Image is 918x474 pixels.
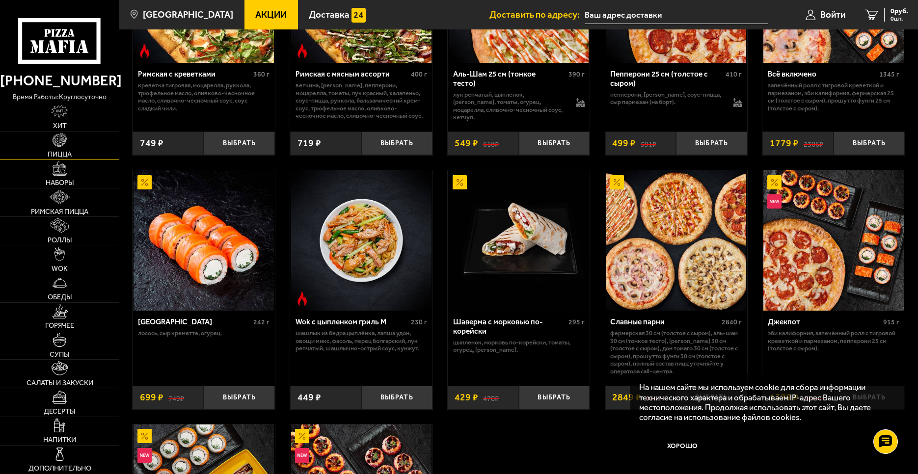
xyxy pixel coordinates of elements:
span: Римская пицца [31,208,88,215]
s: 2306 ₽ [804,138,823,148]
span: 2849 ₽ [612,393,641,402]
input: Ваш адрес доставки [585,6,768,24]
button: Выбрать [519,132,590,155]
span: 410 г [726,70,742,79]
a: АкционныйНовинкаДжекпот [762,170,904,310]
img: Филадельфия [134,170,273,310]
div: Пепперони 25 см (толстое с сыром) [610,70,723,88]
div: [GEOGRAPHIC_DATA] [138,317,251,327]
button: Выбрать [834,132,905,155]
button: Выбрать [204,132,275,155]
img: Славные парни [606,170,746,310]
span: Акции [255,10,287,20]
span: Обеды [48,293,72,300]
div: Славные парни [610,317,719,327]
img: Джекпот [763,170,903,310]
a: АкционныйФиладельфия [133,170,274,310]
p: пепперони, [PERSON_NAME], соус-пицца, сыр пармезан (на борт). [610,91,724,106]
span: Доставить по адресу: [489,10,585,20]
span: 749 ₽ [140,138,163,148]
span: Войти [820,10,845,20]
p: Эби Калифорния, Запечённый ролл с тигровой креветкой и пармезаном, Пепперони 25 см (толстое с сыр... [768,329,899,352]
span: 915 г [883,318,899,326]
span: 449 ₽ [297,393,321,402]
img: Новинка [295,448,309,462]
img: Острое блюдо [295,44,309,58]
button: Выбрать [676,132,747,155]
img: Акционный [453,175,467,189]
span: 400 г [411,70,427,79]
span: 360 г [253,70,270,79]
button: Выбрать [204,386,275,409]
div: Римская с мясным ассорти [296,70,408,79]
span: Дополнительно [28,465,91,472]
s: 591 ₽ [641,138,656,148]
span: 719 ₽ [297,138,321,148]
span: 699 ₽ [140,393,163,402]
span: 0 руб. [891,8,908,15]
div: Всё включено [768,70,877,79]
span: Наборы [46,179,74,186]
s: 470 ₽ [483,393,499,402]
img: Новинка [767,194,782,209]
span: 295 г [568,318,585,326]
img: Острое блюдо [295,291,309,306]
p: ветчина, [PERSON_NAME], пепперони, моцарелла, томаты, лук красный, халапеньо, соус-пицца, руккола... [296,81,427,120]
span: 499 ₽ [612,138,636,148]
button: Выбрать [361,132,432,155]
p: цыпленок, морковь по-корейски, томаты, огурец, [PERSON_NAME]. [453,339,585,354]
span: 2840 г [722,318,742,326]
span: Напитки [43,436,76,443]
p: Фермерская 30 см (толстое с сыром), Аль-Шам 30 см (тонкое тесто), [PERSON_NAME] 30 см (толстое с ... [610,329,742,375]
button: Выбрать [361,386,432,409]
span: Доставка [309,10,350,20]
span: WOK [52,265,68,272]
a: АкционныйШаверма с морковью по-корейски [448,170,590,310]
img: Акционный [767,175,782,189]
span: Пицца [48,151,72,158]
button: Выбрать [519,386,590,409]
img: Wok с цыпленком гриль M [291,170,431,310]
img: Акционный [295,429,309,443]
img: Новинка [137,448,152,462]
span: 390 г [568,70,585,79]
span: 242 г [253,318,270,326]
p: Запечённый ролл с тигровой креветкой и пармезаном, Эби Калифорния, Фермерская 25 см (толстое с сы... [768,81,899,112]
p: креветка тигровая, моцарелла, руккола, трюфельное масло, оливково-чесночное масло, сливочно-чесно... [138,81,270,112]
img: Острое блюдо [137,44,152,58]
span: 1779 ₽ [770,138,799,148]
div: Джекпот [768,317,881,327]
span: Десерты [44,408,76,415]
div: Римская с креветками [138,70,251,79]
span: 549 ₽ [455,138,478,148]
div: Шаверма с морковью по-корейски [453,317,566,336]
button: Хорошо [639,431,725,460]
span: 429 ₽ [455,393,478,402]
s: 749 ₽ [168,393,184,402]
img: Акционный [137,175,152,189]
span: Супы [50,351,70,358]
span: 0 шт. [891,16,908,22]
div: Аль-Шам 25 см (тонкое тесто) [453,70,566,88]
span: Горячее [45,322,74,329]
a: АкционныйСлавные парни [605,170,747,310]
img: Акционный [610,175,624,189]
img: Акционный [137,429,152,443]
p: лук репчатый, цыпленок, [PERSON_NAME], томаты, огурец, моцарелла, сливочно-чесночный соус, кетчуп. [453,91,567,121]
span: 1345 г [879,70,899,79]
s: 618 ₽ [483,138,499,148]
span: [GEOGRAPHIC_DATA] [143,10,233,20]
a: Острое блюдоWok с цыпленком гриль M [290,170,432,310]
p: шашлык из бедра цыплёнка, лапша удон, овощи микс, фасоль, перец болгарский, лук репчатый, шашлычн... [296,329,427,352]
p: лосось, Сыр креметте, огурец. [138,329,270,337]
img: Шаверма с морковью по-корейски [449,170,589,310]
span: Хит [53,122,67,129]
span: Салаты и закуски [27,379,93,386]
span: Роллы [48,237,72,243]
div: Wok с цыпленком гриль M [296,317,408,327]
p: На нашем сайте мы используем cookie для сбора информации технического характера и обрабатываем IP... [639,382,890,422]
img: 15daf4d41897b9f0e9f617042186c801.svg [351,8,366,22]
span: 230 г [411,318,427,326]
